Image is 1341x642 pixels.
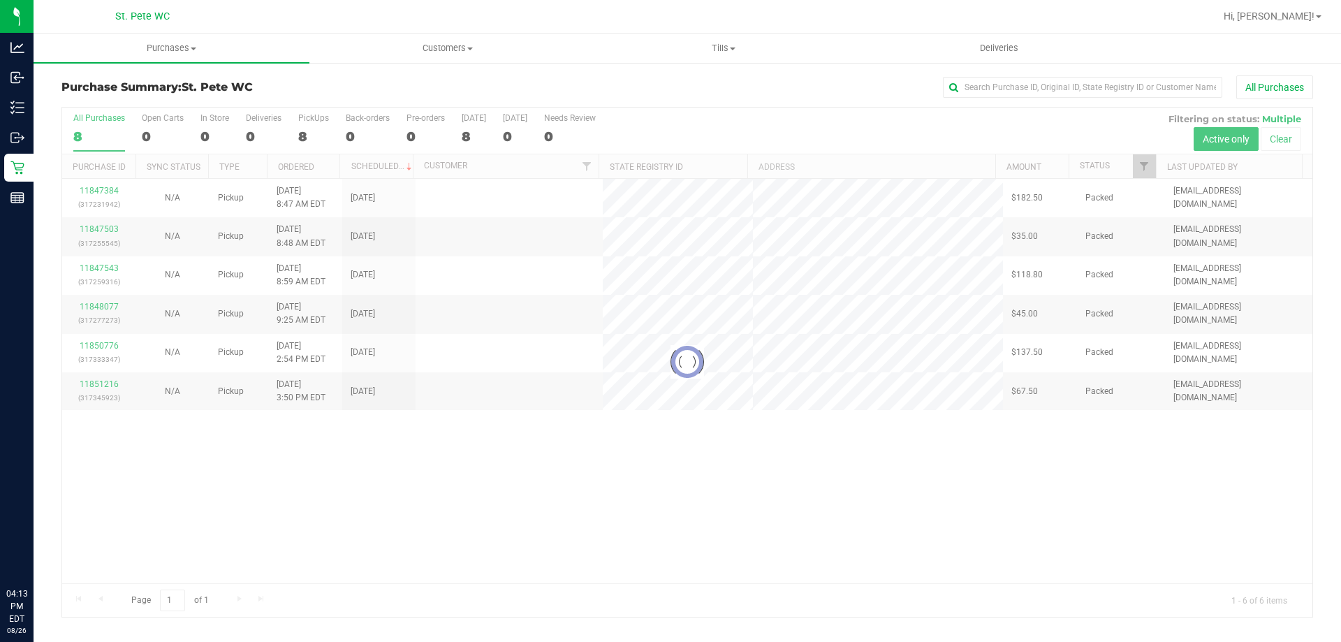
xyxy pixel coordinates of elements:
span: St. Pete WC [115,10,170,22]
a: Customers [309,34,585,63]
inline-svg: Inventory [10,101,24,115]
span: Hi, [PERSON_NAME]! [1224,10,1314,22]
span: Customers [310,42,585,54]
p: 08/26 [6,625,27,636]
input: Search Purchase ID, Original ID, State Registry ID or Customer Name... [943,77,1222,98]
span: Deliveries [961,42,1037,54]
button: All Purchases [1236,75,1313,99]
span: Tills [586,42,860,54]
h3: Purchase Summary: [61,81,478,94]
inline-svg: Inbound [10,71,24,85]
inline-svg: Reports [10,191,24,205]
a: Purchases [34,34,309,63]
a: Deliveries [861,34,1137,63]
span: Purchases [34,42,309,54]
inline-svg: Outbound [10,131,24,145]
inline-svg: Retail [10,161,24,175]
iframe: Resource center [14,530,56,572]
inline-svg: Analytics [10,41,24,54]
p: 04:13 PM EDT [6,588,27,625]
span: St. Pete WC [182,80,253,94]
a: Tills [585,34,861,63]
